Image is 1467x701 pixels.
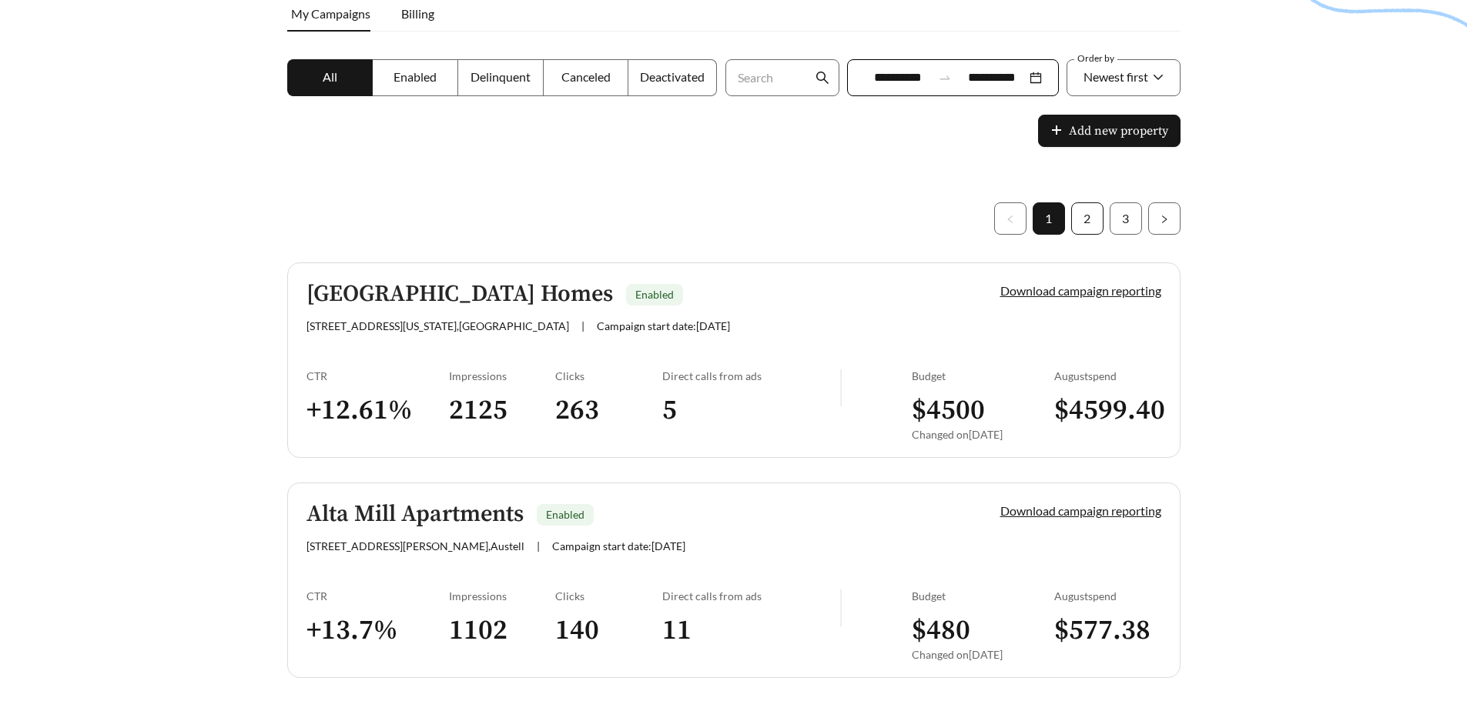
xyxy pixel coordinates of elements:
span: Deactivated [640,69,705,84]
div: August spend [1054,369,1161,382]
span: My Campaigns [291,6,370,21]
div: Clicks [555,589,662,603]
h3: 2125 [449,393,556,428]
span: | [537,539,540,552]
span: left [1006,215,1015,224]
a: Download campaign reporting [1000,283,1161,298]
span: Newest first [1084,69,1148,84]
h3: $ 4599.40 [1054,393,1161,428]
div: Impressions [449,589,556,603]
a: [GEOGRAPHIC_DATA] HomesEnabled[STREET_ADDRESS][US_STATE],[GEOGRAPHIC_DATA]|Campaign start date:[D... [287,262,1181,458]
div: Budget [912,369,1054,382]
img: line [840,589,842,626]
h3: 11 [662,613,840,648]
li: 1 [1033,202,1065,235]
li: Next Page [1148,202,1181,235]
div: Changed on [DATE] [912,648,1054,661]
div: Impressions [449,369,556,382]
h3: 5 [662,393,840,428]
span: Billing [401,6,434,21]
div: CTR [306,589,449,603]
h5: Alta Mill Apartments [306,502,524,527]
a: 1 [1033,203,1064,234]
span: Enabled [394,69,437,84]
span: plus [1050,124,1063,139]
span: swap-right [938,71,952,85]
div: CTR [306,369,449,382]
span: Add new property [1069,122,1168,140]
a: 3 [1110,203,1141,234]
span: Enabled [546,508,584,521]
h3: 263 [555,393,662,428]
span: right [1160,215,1169,224]
h3: $ 480 [912,613,1054,648]
h3: 1102 [449,613,556,648]
button: left [994,202,1027,235]
span: Canceled [561,69,611,84]
h3: $ 577.38 [1054,613,1161,648]
button: right [1148,202,1181,235]
li: 3 [1110,202,1142,235]
span: | [581,319,584,332]
span: Campaign start date: [DATE] [552,539,685,552]
div: August spend [1054,589,1161,603]
span: to [938,71,952,85]
span: [STREET_ADDRESS][PERSON_NAME] , Austell [306,539,524,552]
h5: [GEOGRAPHIC_DATA] Homes [306,282,613,307]
div: Clicks [555,369,662,382]
img: line [840,369,842,406]
span: Enabled [635,288,674,301]
h3: 140 [555,613,662,648]
button: plusAdd new property [1038,115,1181,147]
li: Previous Page [994,202,1027,235]
span: Delinquent [471,69,531,84]
span: Campaign start date: [DATE] [597,319,730,332]
h3: + 13.7 % [306,613,449,648]
div: Changed on [DATE] [912,428,1054,441]
span: All [323,69,337,84]
a: 2 [1072,203,1103,234]
h3: + 12.61 % [306,393,449,428]
span: search [816,71,829,85]
div: Direct calls from ads [662,369,840,382]
h3: $ 4500 [912,393,1054,428]
a: Download campaign reporting [1000,503,1161,518]
span: [STREET_ADDRESS][US_STATE] , [GEOGRAPHIC_DATA] [306,319,569,332]
div: Budget [912,589,1054,603]
a: Alta Mill ApartmentsEnabled[STREET_ADDRESS][PERSON_NAME],Austell|Campaign start date:[DATE]Downlo... [287,482,1181,678]
div: Direct calls from ads [662,589,840,603]
li: 2 [1071,202,1104,235]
